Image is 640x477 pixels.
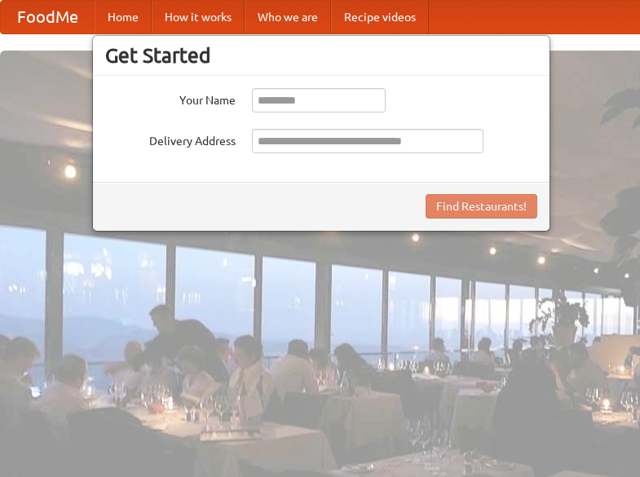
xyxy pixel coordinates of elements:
[1,1,95,33] a: FoodMe
[95,1,152,33] a: Home
[152,1,245,33] a: How it works
[105,129,236,149] label: Delivery Address
[105,88,236,108] label: Your Name
[105,43,537,68] h3: Get Started
[426,194,537,219] button: Find Restaurants!
[245,1,331,33] a: Who we are
[331,1,429,33] a: Recipe videos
